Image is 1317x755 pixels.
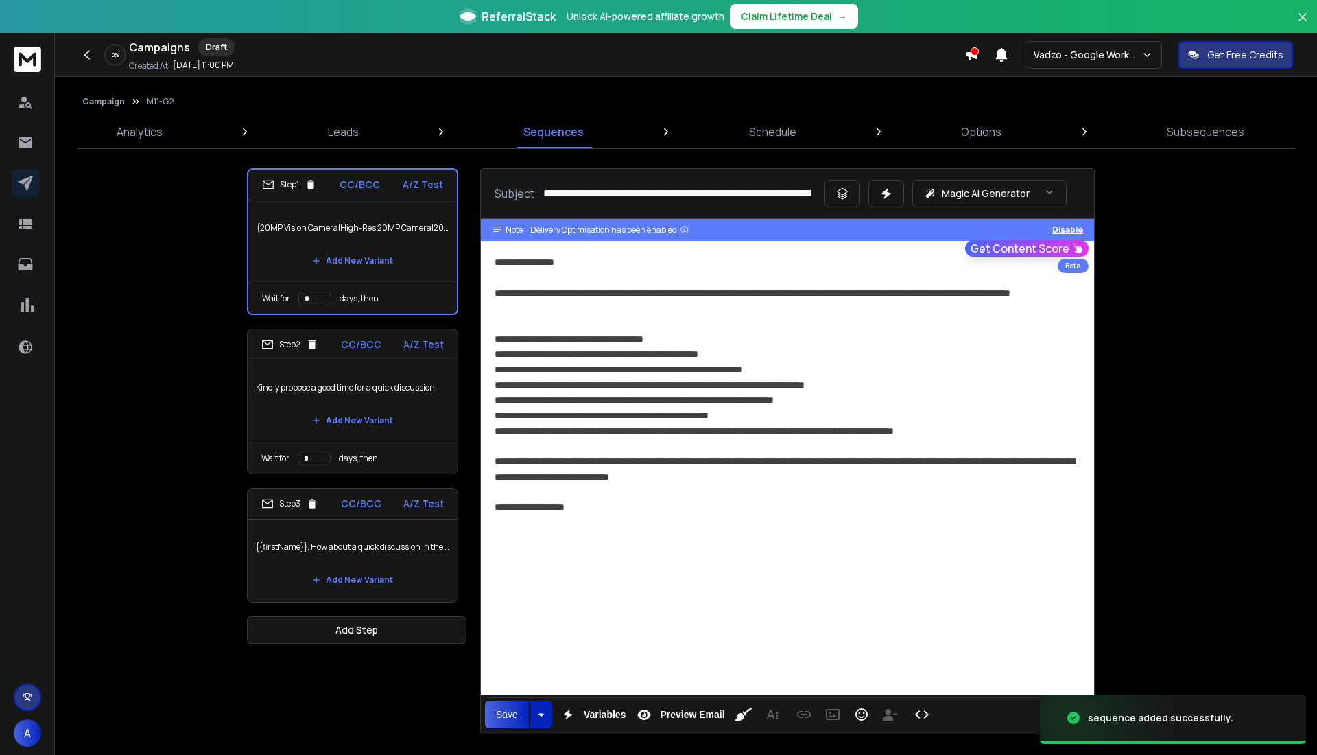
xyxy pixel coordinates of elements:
[523,124,584,140] p: Sequences
[301,407,404,434] button: Add New Variant
[117,124,163,140] p: Analytics
[1034,48,1141,62] p: Vadzo - Google Workspace
[129,60,170,71] p: Created At:
[247,488,458,603] li: Step3CC/BCCA/Z Test{{firstName}}, How about a quick discussion in the next weekAdd New Variant
[1088,711,1233,725] div: sequence added successfully.
[403,497,444,511] p: A/Z Test
[14,719,41,747] button: A
[261,338,318,351] div: Step 2
[108,115,171,148] a: Analytics
[506,224,525,235] span: Note:
[147,96,174,107] p: M11-G2
[301,247,404,275] button: Add New Variant
[942,187,1030,200] p: Magic AI Generator
[961,124,1001,140] p: Options
[485,701,529,728] button: Save
[909,701,935,728] button: Code View
[730,4,858,29] button: Claim Lifetime Deal→
[339,453,378,464] p: days, then
[256,528,449,566] p: {{firstName}}, How about a quick discussion in the next week
[1178,41,1293,69] button: Get Free Credits
[261,453,289,464] p: Wait for
[555,701,629,728] button: Variables
[631,701,727,728] button: Preview Email
[741,115,805,148] a: Schedule
[301,566,404,594] button: Add New Variant
[340,293,379,304] p: days, then
[657,709,727,721] span: Preview Email
[515,115,592,148] a: Sequences
[1159,115,1253,148] a: Subsequences
[129,39,190,56] h1: Campaigns
[257,209,449,247] p: {20MP Vision Camera|High-Res 20MP Camera|20MP Camera} with Python SDK
[530,224,689,235] div: Delivery Optimisation has been enabled
[320,115,367,148] a: Leads
[581,709,629,721] span: Variables
[112,51,119,59] p: 0 %
[247,329,458,474] li: Step2CC/BCCA/Z TestKindly propose a good time for a quick discussionAdd New VariantWait fordays, ...
[247,168,458,315] li: Step1CC/BCCA/Z Test{20MP Vision Camera|High-Res 20MP Camera|20MP Camera} with Python SDKAdd New V...
[567,10,724,23] p: Unlock AI-powered affiliate growth
[341,338,381,351] p: CC/BCC
[1052,224,1083,235] button: Disable
[965,240,1089,257] button: Get Content Score
[1058,259,1089,273] div: Beta
[261,498,318,510] div: Step 3
[1167,124,1244,140] p: Subsequences
[82,96,125,107] button: Campaign
[877,701,903,728] button: Insert Unsubscribe Link
[849,701,875,728] button: Emoticons
[791,701,817,728] button: Insert Link (Ctrl+K)
[173,60,234,71] p: [DATE] 11:00 PM
[403,338,444,351] p: A/Z Test
[262,178,317,191] div: Step 1
[247,616,466,644] button: Add Step
[759,701,785,728] button: More Text
[838,10,847,23] span: →
[256,369,449,407] p: Kindly propose a good time for a quick discussion
[403,178,443,191] p: A/Z Test
[262,293,290,304] p: Wait for
[328,124,359,140] p: Leads
[912,180,1067,207] button: Magic AI Generator
[820,701,846,728] button: Insert Image (Ctrl+P)
[953,115,1010,148] a: Options
[340,178,380,191] p: CC/BCC
[749,124,796,140] p: Schedule
[1294,8,1312,41] button: Close banner
[341,497,381,511] p: CC/BCC
[731,701,757,728] button: Clean HTML
[198,38,235,56] div: Draft
[1207,48,1283,62] p: Get Free Credits
[495,185,538,202] p: Subject:
[482,8,556,25] span: ReferralStack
